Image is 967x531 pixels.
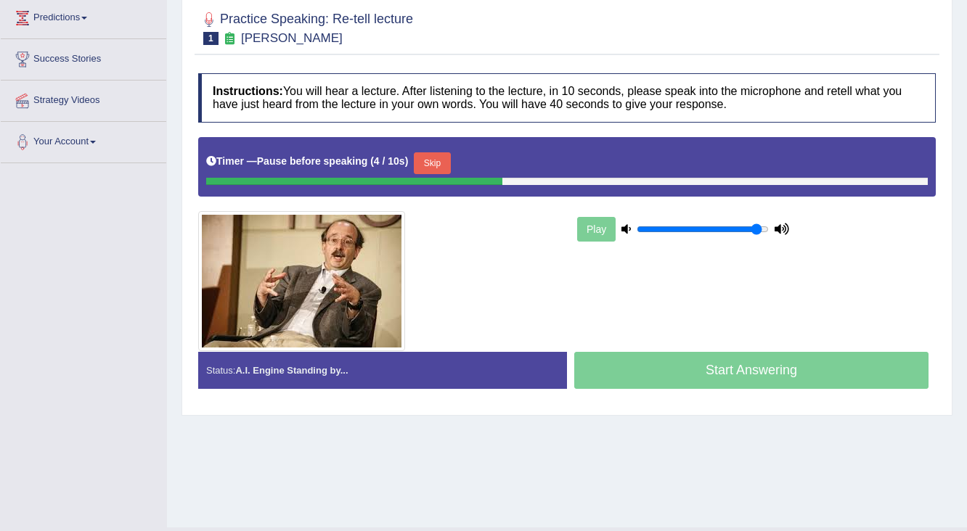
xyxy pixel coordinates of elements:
a: Your Account [1,122,166,158]
small: Exam occurring question [222,32,237,46]
div: Status: [198,352,567,389]
span: 1 [203,32,219,45]
b: ( [370,155,374,167]
h5: Timer — [206,156,408,167]
h2: Practice Speaking: Re-tell lecture [198,9,413,45]
b: Instructions: [213,85,283,97]
button: Skip [414,152,450,174]
a: Strategy Videos [1,81,166,117]
a: Success Stories [1,39,166,75]
small: [PERSON_NAME] [241,31,343,45]
h4: You will hear a lecture. After listening to the lecture, in 10 seconds, please speak into the mic... [198,73,936,122]
strong: A.I. Engine Standing by... [235,365,348,376]
b: ) [405,155,409,167]
b: 4 / 10s [374,155,405,167]
b: Pause before speaking [257,155,368,167]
